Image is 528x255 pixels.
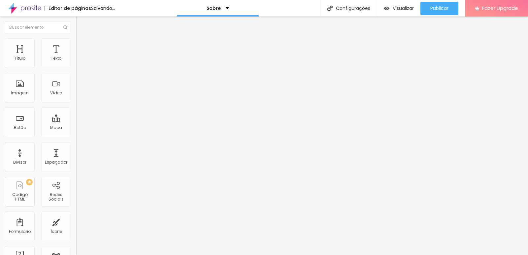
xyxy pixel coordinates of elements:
[13,160,26,165] div: Divisor
[327,6,333,11] img: Icone
[45,160,67,165] div: Espaçador
[63,25,67,29] img: Icone
[45,6,91,11] div: Editor de páginas
[482,5,518,11] span: Fazer Upgrade
[11,91,29,95] div: Imagem
[91,6,115,11] div: Salvando...
[14,56,25,61] div: Título
[420,2,458,15] button: Publicar
[393,6,414,11] span: Visualizar
[384,6,389,11] img: view-1.svg
[377,2,420,15] button: Visualizar
[50,91,62,95] div: Vídeo
[14,125,26,130] div: Botão
[50,125,62,130] div: Mapa
[430,6,448,11] span: Publicar
[207,6,221,11] p: Sobre
[50,229,62,234] div: Ícone
[5,21,71,33] input: Buscar elemento
[43,192,69,202] div: Redes Sociais
[9,229,31,234] div: Formulário
[51,56,61,61] div: Texto
[7,192,33,202] div: Código HTML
